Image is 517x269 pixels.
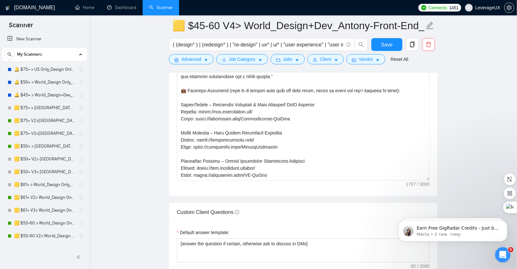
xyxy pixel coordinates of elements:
a: 🟨 $50+ > [GEOGRAPHIC_DATA]+[GEOGRAPHIC_DATA] Only_Tony-UX/UI_General [14,140,75,153]
span: copy [406,42,418,47]
input: Search Freelance Jobs... [173,41,344,49]
button: idcardVendorcaret-down [346,54,386,64]
span: Advanced [181,56,201,63]
a: 🔔 $45+ > World_Design+Dev_General [14,89,75,102]
button: copy [406,38,419,51]
span: bars [222,58,226,62]
button: folderJobscaret-down [271,54,305,64]
span: holder [79,208,84,213]
span: holder [79,131,84,136]
a: searchScanner [149,5,173,10]
span: Jobs [283,56,293,63]
textarea: Default answer template: [177,239,430,263]
span: idcard [352,58,356,62]
a: 🟨 $75+ V3>[GEOGRAPHIC_DATA]+[GEOGRAPHIC_DATA] Only_Tony-UX/UI_General [14,127,75,140]
span: double-left [76,254,83,260]
span: holder [79,169,84,175]
span: holder [79,233,84,239]
a: 🟨 $61+ V2> World_Design Only_Roman-UX/UI_General [14,191,75,204]
span: delete [423,42,435,47]
span: holder [79,105,84,110]
span: Client [320,56,331,63]
a: 🔔 $75+ > US Only_Design Only_General [14,63,75,76]
a: setting [504,5,514,10]
button: search [355,38,368,51]
a: 🟨 $50-60 V3> World_Design Only_Roman-Web Design_General [14,242,75,255]
span: Save [381,41,393,49]
iframe: Intercom notifications повідомлення [389,207,517,252]
span: caret-down [376,58,380,62]
a: 🟨 $75+ V2>[GEOGRAPHIC_DATA]+[GEOGRAPHIC_DATA] Only_Tony-UX/UI_General [14,114,75,127]
label: Default answer template: [177,229,229,236]
span: Job Category [229,56,255,63]
input: Scanner name... [172,18,425,34]
button: search [4,49,15,60]
span: caret-down [204,58,208,62]
button: delete [422,38,435,51]
span: My Scanners [17,48,42,61]
img: logo [5,3,10,13]
span: caret-down [258,58,263,62]
a: 🟨 $50-60 > World_Design Only_Roman-Web Design_General [14,217,75,230]
span: holder [79,144,84,149]
a: dashboardDashboard [107,5,136,10]
span: info-circle [346,43,351,47]
a: Reset All [391,56,408,63]
span: search [5,52,14,57]
a: 🟨 $61+ V3> World_Design Only_Roman-UX/UI_General [14,204,75,217]
img: upwork-logo.png [421,5,426,10]
span: 5 [508,247,513,252]
span: Custom Client Questions [177,209,239,215]
button: userClientcaret-down [307,54,344,64]
span: holder [79,80,84,85]
button: barsJob Categorycaret-down [216,54,268,64]
span: setting [174,58,179,62]
a: 🟨 $75+ > [GEOGRAPHIC_DATA]+[GEOGRAPHIC_DATA] Only_Tony-UX/UI_General [14,102,75,114]
span: 1451 [449,4,459,11]
button: settingAdvancedcaret-down [169,54,214,64]
span: holder [79,221,84,226]
span: holder [79,182,84,187]
button: Save [371,38,402,51]
span: caret-down [295,58,299,62]
a: 🟨 $50+ V2> [GEOGRAPHIC_DATA]+[GEOGRAPHIC_DATA] Only_Tony-UX/UI_General [14,153,75,166]
textarea: Cover letter template: [177,37,430,181]
span: caret-down [334,58,338,62]
span: edit [426,21,434,30]
span: search [355,42,367,47]
span: holder [79,93,84,98]
span: setting [505,5,514,10]
span: holder [79,157,84,162]
span: holder [79,118,84,123]
span: folder [276,58,281,62]
a: New Scanner [7,33,82,45]
span: Vendor [359,56,373,63]
span: holder [79,67,84,72]
span: info-circle [235,210,239,215]
span: Connects: [429,4,448,11]
span: user [313,58,317,62]
a: 🔔 $50+ > World_Design Only_General [14,76,75,89]
a: 🟨 $50-60 V2> World_Design Only_Roman-Web Design_General [14,230,75,242]
a: 🟨 $61+ > World_Design Only_Roman-UX/UI_General [14,178,75,191]
span: holder [79,195,84,200]
li: New Scanner [2,33,87,45]
button: setting [504,3,514,13]
span: user [467,5,471,10]
span: Scanner [4,20,38,34]
iframe: Intercom live chat [495,247,511,263]
a: homeHome [75,5,94,10]
a: 🟨 $50+ V3> [GEOGRAPHIC_DATA]+[GEOGRAPHIC_DATA] Only_Tony-UX/UI_General [14,166,75,178]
